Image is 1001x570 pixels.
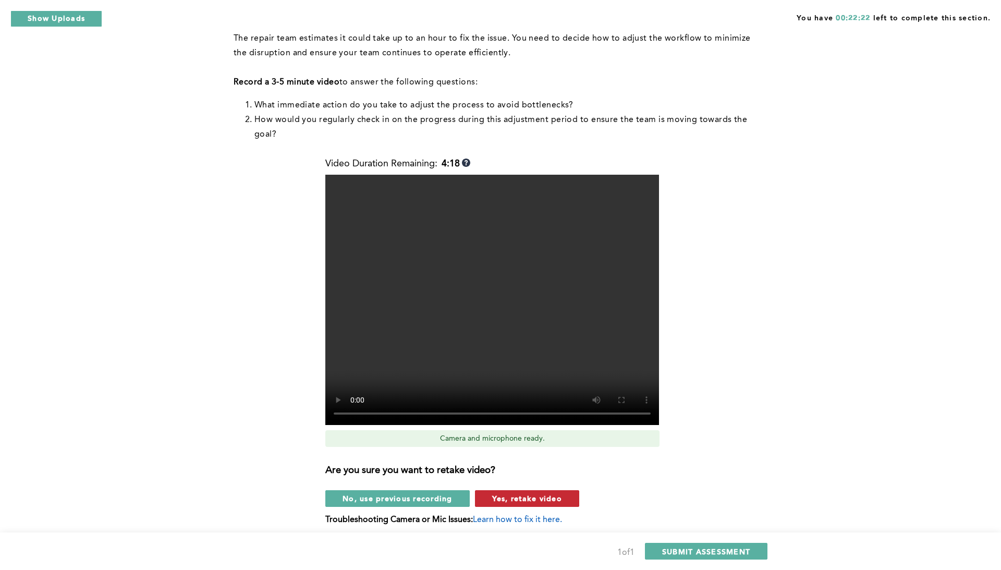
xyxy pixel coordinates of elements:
[10,10,102,27] button: Show Uploads
[254,116,750,139] span: How would you regularly check in on the progress during this adjustment period to ensure the team...
[325,490,470,507] button: No, use previous recording
[325,159,470,169] div: Video Duration Remaining:
[254,101,573,110] span: What immediate action do you take to adjust the process to avoid bottlenecks?
[645,543,767,560] button: SUBMIT ASSESSMENT
[473,516,562,524] span: Learn how to fix it here.
[617,545,634,560] div: 1 of 1
[234,34,753,57] span: The repair team estimates it could take up to an hour to fix the issue. You need to decide how to...
[797,10,991,23] span: You have left to complete this section.
[662,547,750,556] span: SUBMIT ASSESSMENT
[234,75,763,90] p: to answer the following questions:
[325,465,672,477] h3: Are you sure you want to retake video?
[475,490,579,507] button: Yes, retake video
[442,159,460,169] b: 4:18
[325,516,473,524] b: Troubleshooting Camera or Mic Issues:
[492,493,562,503] span: Yes, retake video
[343,493,453,503] span: No, use previous recording
[234,78,339,87] strong: Record a 3-5 minute video
[325,430,660,447] div: Camera and microphone ready.
[836,15,870,22] span: 00:22:22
